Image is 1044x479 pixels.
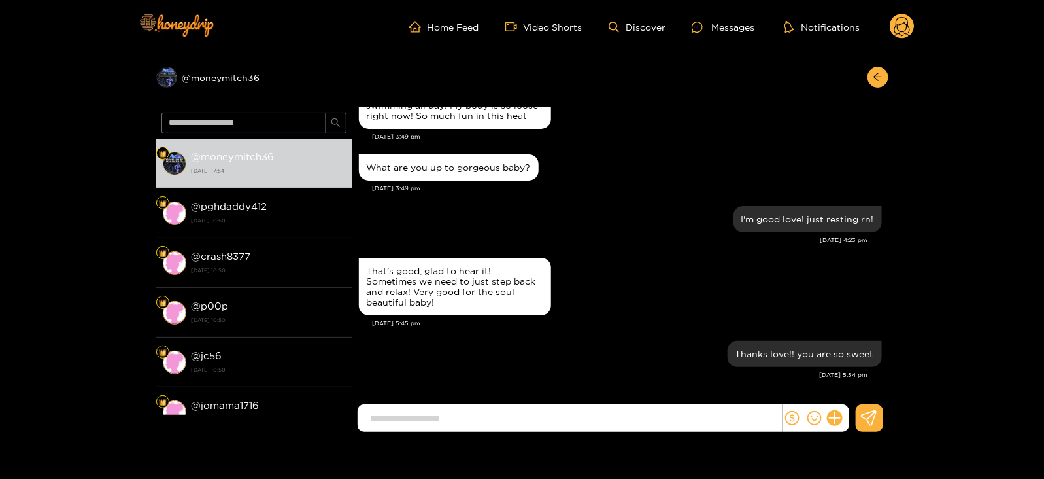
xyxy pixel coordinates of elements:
strong: @ p00p [192,300,229,311]
strong: @ jomama1716 [192,400,260,411]
img: conversation [163,400,186,424]
img: conversation [163,301,186,325]
a: Video Shorts [505,21,582,33]
div: What are you up to gorgeous baby? [367,162,531,173]
a: Home Feed [409,21,479,33]
span: video-camera [505,21,524,33]
img: Fan Level [159,299,167,307]
img: Fan Level [159,200,167,207]
strong: [DATE] 10:50 [192,414,346,425]
div: That’s good, glad to hear it! Sometimes we need to just step back and relax! Very good for the so... [367,266,543,308]
div: Aug. 15, 3:49 pm [359,154,539,181]
span: home [409,21,428,33]
strong: [DATE] 10:50 [192,364,346,376]
strong: @ moneymitch36 [192,151,275,162]
strong: @ crash8377 [192,251,251,262]
div: [DATE] 5:45 pm [373,319,882,328]
a: Discover [609,22,665,33]
img: Fan Level [159,249,167,257]
img: Fan Level [159,399,167,406]
strong: [DATE] 17:54 [192,165,346,177]
img: conversation [163,202,186,225]
div: Messages [692,20,754,35]
strong: [DATE] 10:50 [192,215,346,226]
div: @moneymitch36 [156,67,352,88]
strong: [DATE] 10:50 [192,264,346,276]
div: [DATE] 3:49 pm [373,132,882,141]
img: conversation [163,152,186,175]
span: arrow-left [873,72,883,83]
img: Fan Level [159,150,167,158]
div: I'm good love! just resting rn! [741,214,874,224]
strong: [DATE] 10:50 [192,314,346,326]
strong: @ pghdaddy412 [192,201,267,212]
span: smile [807,411,822,425]
img: conversation [163,251,186,275]
div: Aug. 15, 5:54 pm [728,341,882,367]
img: Fan Level [159,349,167,357]
div: [DATE] 5:54 pm [359,370,868,380]
strong: @ jc56 [192,350,222,361]
div: Aug. 15, 4:23 pm [733,206,882,232]
img: conversation [163,351,186,374]
button: search [326,113,346,133]
span: search [331,118,341,129]
button: Notifications [781,20,864,33]
div: [DATE] 4:23 pm [359,236,868,245]
span: dollar [785,411,800,425]
button: arrow-left [867,67,888,88]
div: Aug. 15, 5:45 pm [359,258,551,315]
button: dollar [783,408,802,428]
div: [DATE] 3:49 pm [373,184,882,193]
div: Thanks love!! you are so sweet [735,349,874,359]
